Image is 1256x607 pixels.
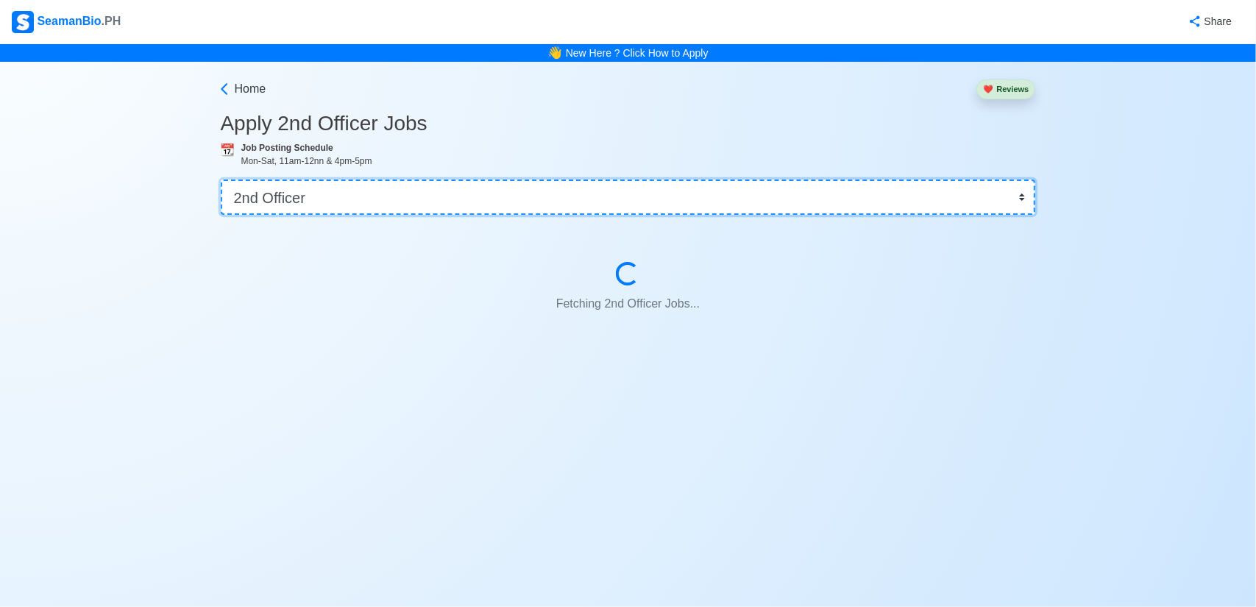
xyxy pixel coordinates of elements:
b: Job Posting Schedule [241,143,333,153]
a: New Here ? Click How to Apply [566,47,709,59]
button: heartReviews [976,79,1035,99]
h3: Apply 2nd Officer Jobs [221,111,1036,136]
span: heart [983,85,993,93]
span: .PH [102,15,121,27]
span: calendar [221,143,235,156]
div: SeamanBio [12,11,121,33]
img: Logo [12,11,34,33]
span: bell [544,42,566,65]
a: Home [217,80,266,98]
button: Share [1174,7,1244,36]
p: Fetching 2nd Officer Jobs... [256,289,1001,319]
span: Home [235,80,266,98]
div: Mon-Sat, 11am-12nn & 4pm-5pm [241,155,1036,168]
